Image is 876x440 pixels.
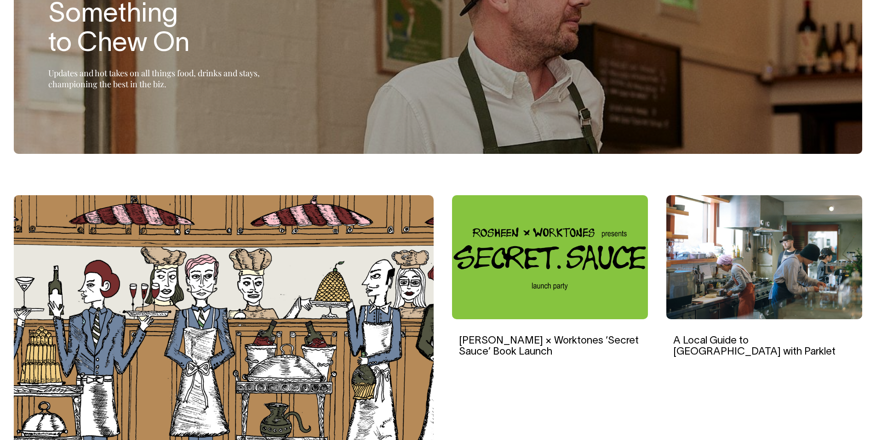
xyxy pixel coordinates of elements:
[673,336,836,356] a: A Local Guide to [GEOGRAPHIC_DATA] with Parklet
[666,195,862,319] img: A Local Guide to Tokyo with Parklet
[459,336,639,356] a: [PERSON_NAME] × Worktones ‘Secret Sauce’ Book Launch
[452,195,648,319] img: Rosheen Kaul × Worktones ‘Secret Sauce’ Book Launch
[48,68,278,90] p: Updates and hot takes on all things food, drinks and stays, championing the best in the biz.
[48,0,278,59] h1: Something to Chew On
